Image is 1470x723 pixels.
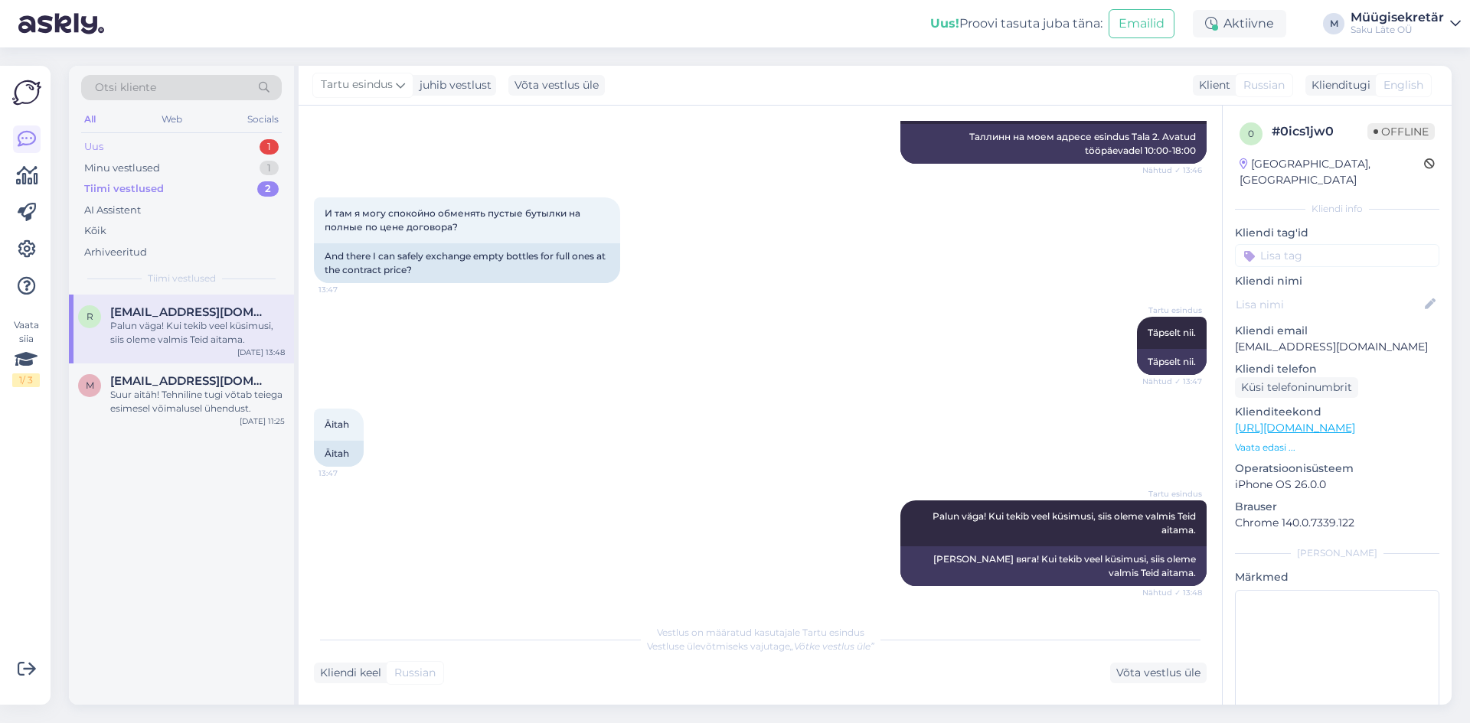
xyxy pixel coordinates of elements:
div: juhib vestlust [413,77,492,93]
div: AI Assistent [84,203,141,218]
p: Chrome 140.0.7339.122 [1235,515,1439,531]
img: Askly Logo [12,78,41,107]
span: marika.arismaa@gmail.com [110,374,269,388]
span: 13:47 [318,284,376,295]
span: Tartu esindus [1145,488,1202,500]
div: Klient [1193,77,1230,93]
div: 1 / 3 [12,373,40,387]
div: Klienditugi [1305,77,1370,93]
p: Märkmed [1235,569,1439,585]
div: Kliendi keel [314,665,381,681]
div: 1 [260,161,279,176]
input: Lisa nimi [1236,296,1422,313]
div: Таллинн на моем адресе esindus Tala 2. Avatud tööpäevadel 10:00-18:00 [900,124,1207,164]
div: All [81,109,99,129]
p: Klienditeekond [1235,404,1439,420]
div: [DATE] 13:48 [237,347,285,358]
div: And there I can safely exchange empty bottles for full ones at the contract price? [314,243,620,283]
p: Kliendi email [1235,323,1439,339]
div: Suur aitäh! Tehniline tugi võtab teiega esimesel võimalusel ühendust. [110,388,285,415]
p: Kliendi nimi [1235,273,1439,289]
input: Lisa tag [1235,244,1439,267]
p: Operatsioonisüsteem [1235,461,1439,477]
span: Offline [1367,123,1435,140]
div: Võta vestlus üle [1110,663,1207,683]
span: Palun väga! Kui tekib veel küsimusi, siis oleme valmis Teid aitama. [933,510,1198,536]
a: MüügisekretärSaku Läte OÜ [1351,11,1461,36]
p: Vaata edasi ... [1235,441,1439,454]
div: Kliendi info [1235,202,1439,216]
span: Äitah [325,418,349,430]
div: Uus [84,139,103,155]
div: [GEOGRAPHIC_DATA], [GEOGRAPHIC_DATA] [1240,156,1424,188]
div: [PERSON_NAME] [1235,546,1439,560]
div: Aktiivne [1193,10,1286,37]
span: Tiimi vestlused [148,272,216,285]
a: [URL][DOMAIN_NAME] [1235,421,1355,435]
div: Müügisekretär [1351,11,1444,24]
span: Tartu esindus [321,77,393,93]
div: Arhiveeritud [84,245,147,260]
div: Palun väga! Kui tekib veel küsimusi, siis oleme valmis Teid aitama. [110,319,285,347]
p: [EMAIL_ADDRESS][DOMAIN_NAME] [1235,339,1439,355]
div: Küsi telefoninumbrit [1235,377,1358,398]
span: 13:47 [318,467,376,479]
div: 1 [260,139,279,155]
div: Äitah [314,441,364,467]
div: Web [158,109,185,129]
span: ruslan.duhhov@gmail.com [110,305,269,319]
div: Täpselt nii. [1137,349,1207,375]
span: Tartu esindus [1145,305,1202,316]
div: M [1323,13,1344,34]
span: m [86,379,94,391]
div: Võta vestlus üle [508,75,605,96]
div: 2 [257,181,279,197]
div: Kõik [84,223,106,239]
div: Tiimi vestlused [84,181,164,197]
p: Kliendi tag'id [1235,225,1439,241]
span: Vestlus on määratud kasutajale Tartu esindus [657,627,864,638]
p: iPhone OS 26.0.0 [1235,477,1439,493]
div: Proovi tasuta juba täna: [930,15,1102,33]
span: Russian [1243,77,1285,93]
b: Uus! [930,16,959,31]
span: Nähtud ✓ 13:46 [1142,164,1202,176]
button: Emailid [1109,9,1174,38]
span: И там я могу спокойно обменять пустые бутылки на полные по цене договора? [325,207,583,233]
div: Socials [244,109,282,129]
span: Vestluse ülevõtmiseks vajutage [647,640,874,652]
p: Brauser [1235,499,1439,515]
span: 0 [1248,128,1254,139]
div: Saku Läte OÜ [1351,24,1444,36]
span: Täpselt nii. [1148,327,1196,338]
div: Minu vestlused [84,161,160,176]
span: Nähtud ✓ 13:47 [1142,376,1202,387]
span: Nähtud ✓ 13:48 [1142,587,1202,598]
p: Kliendi telefon [1235,361,1439,377]
i: „Võtke vestlus üle” [790,640,874,652]
span: Russian [394,665,436,681]
div: [DATE] 11:25 [240,415,285,427]
span: English [1383,77,1423,93]
div: # 0ics1jw0 [1272,122,1367,141]
div: Vaata siia [12,318,40,387]
div: [PERSON_NAME] вяга! Kui tekib veel küsimusi, siis oleme valmis Teid aitama. [900,546,1207,586]
span: Otsi kliente [95,80,156,96]
span: r [87,311,93,322]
